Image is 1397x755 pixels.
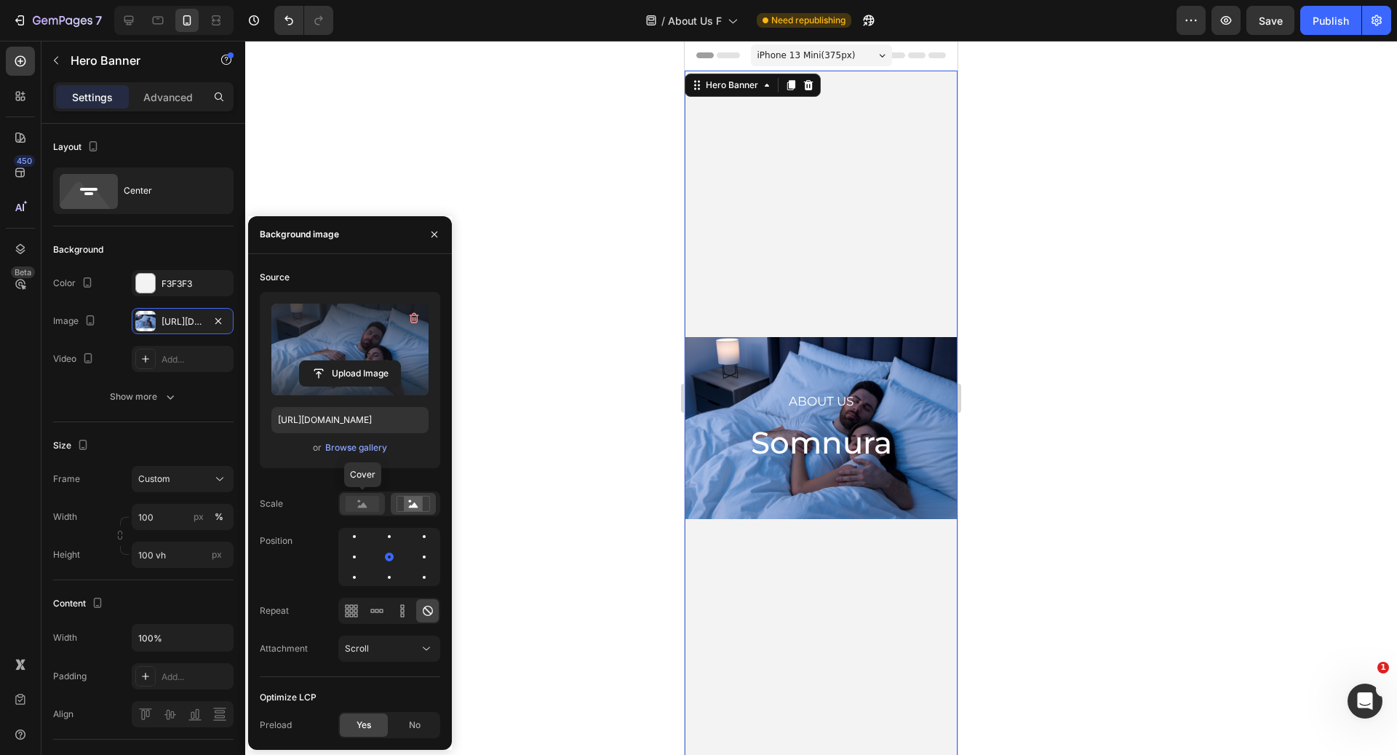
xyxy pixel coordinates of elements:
[1348,684,1382,719] iframe: Intercom live chat
[212,549,222,560] span: px
[53,594,106,614] div: Content
[110,390,178,404] div: Show more
[194,510,204,523] div: px
[53,473,80,486] label: Frame
[53,349,97,369] div: Video
[409,719,421,732] span: No
[357,719,371,732] span: Yes
[325,440,388,455] button: Browse gallery
[132,542,234,568] input: px
[124,174,212,207] div: Center
[53,631,77,644] div: Width
[661,13,665,28] span: /
[260,642,308,655] div: Attachment
[95,12,102,29] p: 7
[1377,662,1389,673] span: 1
[138,473,170,486] span: Custom
[162,671,230,684] div: Add...
[6,6,108,35] button: 7
[260,719,292,732] div: Preload
[11,266,35,278] div: Beta
[260,534,292,548] div: Position
[685,41,958,755] iframe: Design area
[260,497,283,510] div: Scale
[299,360,401,387] button: Upload Image
[210,508,228,526] button: px
[53,384,234,410] button: Show more
[53,274,96,293] div: Color
[132,625,233,651] input: Auto
[260,691,317,704] div: Optimize LCP
[162,353,230,366] div: Add...
[53,138,102,157] div: Layout
[1246,6,1294,35] button: Save
[325,441,387,454] div: Browse gallery
[53,243,103,256] div: Background
[132,466,234,492] button: Custom
[53,510,77,523] label: Width
[260,228,339,241] div: Background image
[260,604,289,617] div: Repeat
[345,643,369,654] span: Scroll
[1300,6,1361,35] button: Publish
[132,504,234,530] input: px%
[260,271,290,284] div: Source
[338,636,440,662] button: Scroll
[668,13,722,28] span: About Us F
[162,277,230,290] div: F3F3F3
[1259,15,1283,27] span: Save
[14,155,35,167] div: 450
[53,548,80,561] label: Height
[313,439,322,456] span: or
[53,312,99,331] div: Image
[53,708,73,721] div: Align
[771,14,845,27] span: Need republishing
[215,510,223,523] div: %
[53,670,87,683] div: Padding
[162,315,204,328] div: [URL][DOMAIN_NAME]
[143,90,193,105] p: Advanced
[274,6,333,35] div: Undo/Redo
[271,407,429,433] input: https://example.com/image.jpg
[53,436,92,456] div: Size
[190,508,207,526] button: %
[1313,13,1349,28] div: Publish
[72,90,113,105] p: Settings
[71,52,194,69] p: Hero Banner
